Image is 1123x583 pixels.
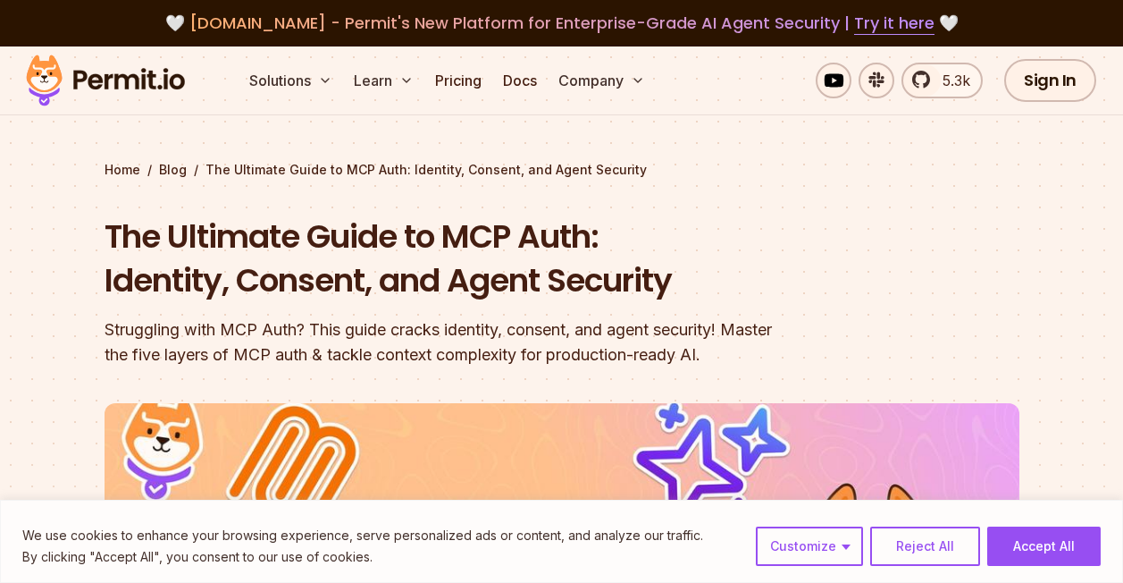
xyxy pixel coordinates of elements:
[1004,59,1096,102] a: Sign In
[105,317,791,368] div: Struggling with MCP Auth? This guide cracks identity, consent, and agent security! Master the fiv...
[22,546,703,568] p: By clicking "Accept All", you consent to our use of cookies.
[159,161,187,179] a: Blog
[987,527,1101,566] button: Accept All
[901,63,983,98] a: 5.3k
[242,63,339,98] button: Solutions
[551,63,652,98] button: Company
[870,527,980,566] button: Reject All
[105,215,791,303] h1: The Ultimate Guide to MCP Auth: Identity, Consent, and Agent Security
[43,11,1080,36] div: 🤍 🤍
[105,161,140,179] a: Home
[932,70,970,91] span: 5.3k
[496,63,544,98] a: Docs
[756,527,863,566] button: Customize
[854,12,934,35] a: Try it here
[428,63,489,98] a: Pricing
[347,63,421,98] button: Learn
[189,12,934,34] span: [DOMAIN_NAME] - Permit's New Platform for Enterprise-Grade AI Agent Security |
[18,50,193,111] img: Permit logo
[22,525,703,546] p: We use cookies to enhance your browsing experience, serve personalized ads or content, and analyz...
[105,161,1019,179] div: / /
